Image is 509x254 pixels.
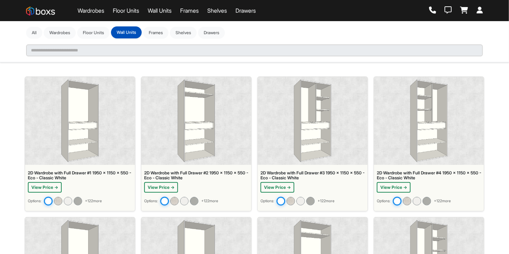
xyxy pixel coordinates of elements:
span: + 122 more [201,198,218,204]
img: 2D Wardrobe with Full Drawer #4 1950 x 1150 x 550 - Prime - Linen [403,197,411,205]
img: 2D Wardrobe with Full Drawer #1 1950 x 1150 x 550 - Architect - Ivory White [64,197,72,205]
img: 2D Wardrobe with Full Drawer #2 1950 x 1150 x 550 - Eco - Classic White [178,80,215,162]
a: Floor Units [113,6,139,15]
div: 2D Wardrobe with Full Drawer #1 1950 x 1150 x 550 - Eco - Classic White [28,171,132,181]
button: Wardrobes [44,27,76,39]
button: All [26,27,42,39]
img: 2D Wardrobe with Full Drawer #4 1950 x 1150 x 550 - Eco - Classic White [393,197,401,205]
img: 2D Wardrobe with Full Drawer #3 1950 x 1150 x 550 - Prime - Linen [287,197,295,205]
button: View Price → [28,182,62,193]
span: + 122 more [434,198,451,204]
a: 2D Wardrobe with Full Drawer #4 1950 x 1150 x 550 - Eco - Classic White2D Wardrobe with Full Draw... [374,76,484,211]
img: 2D Wardrobe with Full Drawer #3 1950 x 1150 x 550 - Eco - Classic White [294,80,331,162]
button: Frames [143,27,168,39]
div: 2D Wardrobe with Full Drawer #4 1950 x 1150 x 550 - Eco - Classic White [377,171,481,181]
a: Wardrobes [78,6,104,15]
img: 2D Wardrobe with Full Drawer #4 1950 x 1150 x 550 - Architect - Graphite [423,197,431,205]
button: Shelves [170,27,197,39]
img: 2D Wardrobe with Full Drawer #1 1950 x 1150 x 550 - Eco - Classic White [61,80,99,162]
a: Frames [180,6,199,15]
a: 2D Wardrobe with Full Drawer #3 1950 x 1150 x 550 - Eco - Classic White2D Wardrobe with Full Draw... [257,76,368,211]
button: Floor Units [77,27,110,39]
button: Drawers [198,27,225,39]
img: 2D Wardrobe with Full Drawer #3 1950 x 1150 x 550 - Architect - Graphite [306,197,315,205]
small: Options: [377,198,390,204]
a: 2D Wardrobe with Full Drawer #1 1950 x 1150 x 550 - Eco - Classic White2D Wardrobe with Full Draw... [25,76,135,211]
img: 2D Wardrobe with Full Drawer #2 1950 x 1150 x 550 - Architect - Ivory White [180,197,189,205]
a: Shelves [207,6,227,15]
span: + 122 more [318,198,335,204]
img: 2D Wardrobe with Full Drawer #1 1950 x 1150 x 550 - Prime - Linen [54,197,62,205]
button: View Price → [377,182,411,193]
img: 2D Wardrobe with Full Drawer #2 1950 x 1150 x 550 - Eco - Classic White [160,197,169,205]
img: 2D Wardrobe with Full Drawer #1 1950 x 1150 x 550 - Eco - Classic White [44,197,53,205]
img: 2D Wardrobe with Full Drawer #4 1950 x 1150 x 550 - Eco - Classic White [410,80,448,162]
small: Options: [144,198,158,204]
button: View Price → [144,182,178,193]
small: Options: [260,198,274,204]
img: 2D Wardrobe with Full Drawer #3 1950 x 1150 x 550 - Eco - Classic White [276,197,285,205]
span: + 122 more [85,198,102,204]
button: View Price → [260,182,294,193]
img: 2D Wardrobe with Full Drawer #1 1950 x 1150 x 550 - Architect - Graphite [74,197,82,205]
div: 2D Wardrobe with Full Drawer #3 1950 x 1150 x 550 - Eco - Classic White [260,171,365,181]
small: Options: [28,198,41,204]
div: 2D Wardrobe with Full Drawer #2 1950 x 1150 x 550 - Eco - Classic White [144,171,249,181]
img: 2D Wardrobe with Full Drawer #4 1950 x 1150 x 550 - Architect - Ivory White [413,197,421,205]
button: Wall Units [111,26,142,38]
a: Wall Units [148,6,172,15]
img: Boxs Store logo [26,7,55,16]
img: 2D Wardrobe with Full Drawer #2 1950 x 1150 x 550 - Architect - Graphite [190,197,198,205]
a: 2D Wardrobe with Full Drawer #2 1950 x 1150 x 550 - Eco - Classic White2D Wardrobe with Full Draw... [141,76,252,211]
img: 2D Wardrobe with Full Drawer #2 1950 x 1150 x 550 - Prime - Linen [170,197,179,205]
a: Login [477,7,483,14]
img: 2D Wardrobe with Full Drawer #3 1950 x 1150 x 550 - Architect - Ivory White [296,197,305,205]
a: Drawers [235,6,256,15]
